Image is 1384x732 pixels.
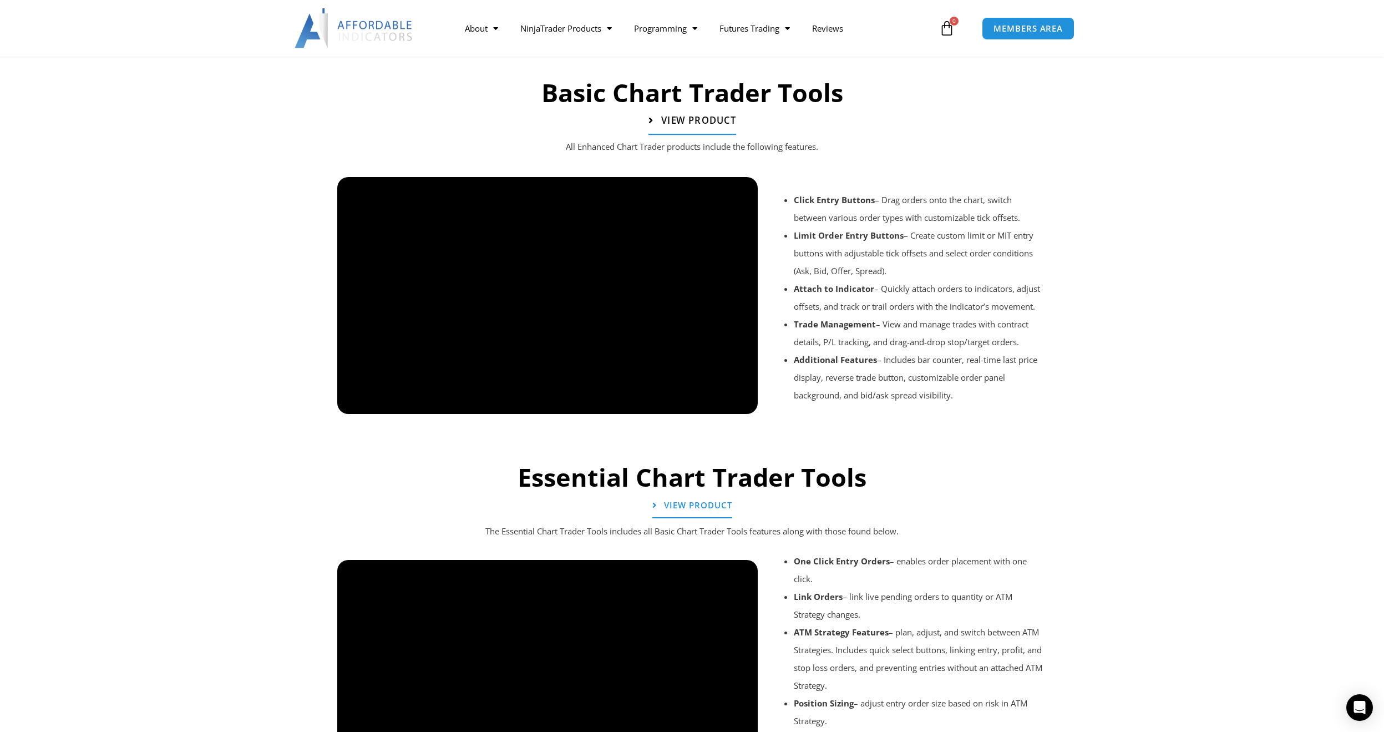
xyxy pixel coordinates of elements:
[794,623,1046,694] li: – plan, adjust, and switch between ATM Strategies. Includes quick select buttons, linking entry, ...
[794,226,1046,280] li: – Create custom limit or MIT entry buttons with adjustable tick offsets and select order conditio...
[332,461,1053,494] h2: Essential Chart Trader Tools
[648,108,736,135] a: View Product
[661,116,736,125] span: View Product
[652,493,732,518] a: View Product
[950,17,959,26] span: 0
[359,524,1025,539] p: The Essential Chart Trader Tools includes all Basic Chart Trader Tools features along with those ...
[454,16,509,41] a: About
[794,319,876,330] strong: Trade Management
[922,12,971,44] a: 0
[332,77,1053,109] h2: Basic Chart Trader Tools
[295,8,414,48] img: LogoAI | Affordable Indicators – NinjaTrader
[664,501,732,509] span: View Product
[794,627,889,638] strong: ATM Strategy Features
[993,24,1063,33] span: MEMBERS AREA
[794,556,890,567] strong: One Click Entry Orders
[794,351,1046,404] li: – Includes bar counter, real-time last price display, reverse trade button, customizable order pa...
[794,698,854,709] strong: Position Sizing
[794,230,904,241] strong: Limit Order Entry Buttons
[794,191,1046,226] li: – Drag orders onto the chart, switch between various order types with customizable tick offsets.
[794,552,1046,588] li: – enables order placement with one click.
[794,283,874,294] strong: Attach to Indicator
[794,194,875,205] strong: Click Entry Buttons
[509,16,623,41] a: NinjaTrader Products
[801,16,854,41] a: Reviews
[794,315,1046,351] li: – View and manage trades with contract details, P/L tracking, and drag-and-drop stop/target orders.
[359,139,1025,155] p: All Enhanced Chart Trader products include the following features.
[454,16,936,41] nav: Menu
[1346,694,1373,721] div: Open Intercom Messenger
[794,588,1046,623] li: – link live pending orders to quantity or ATM Strategy changes.
[794,591,843,602] strong: Link Orders
[794,280,1046,315] li: – Quickly attach orders to indicators, adjust offsets, and track or trail orders with the indicat...
[982,17,1074,40] a: MEMBERS AREA
[794,694,1046,730] li: – adjust entry order size based on risk in ATM Strategy.
[794,354,877,365] strong: Additional Features
[708,16,801,41] a: Futures Trading
[623,16,708,41] a: Programming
